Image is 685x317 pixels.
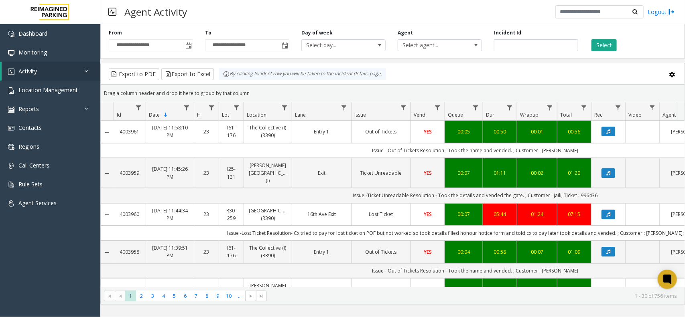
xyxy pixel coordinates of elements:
[354,111,366,118] span: Issue
[201,291,212,301] span: Page 8
[486,111,494,118] span: Dur
[219,68,386,80] div: By clicking Incident row you will be taken to the incident details page.
[562,248,586,256] a: 01:09
[120,2,191,22] h3: Agent Activity
[18,30,47,37] span: Dashboard
[522,210,552,218] div: 01:24
[224,165,239,180] a: I25-131
[256,291,267,302] span: Go to the last page
[8,106,14,113] img: 'icon'
[101,102,685,287] div: Data table
[562,169,586,177] a: 01:20
[199,128,214,135] a: 23
[151,244,189,259] a: [DATE] 11:39:51 PM
[109,29,122,36] label: From
[109,68,159,80] button: Export to PDF
[224,285,239,301] a: I25-131
[224,124,239,139] a: I61-176
[197,111,201,118] span: H
[163,112,169,118] span: Sortable
[191,291,201,301] span: Page 7
[245,291,256,302] span: Go to the next page
[398,40,465,51] span: Select agent...
[522,169,552,177] a: 00:02
[297,210,346,218] a: 16th Ave Exit
[488,248,512,256] a: 00:58
[8,182,14,188] img: 'icon'
[101,129,114,135] a: Collapse Details
[8,31,14,37] img: 'icon'
[205,29,211,36] label: To
[339,102,350,113] a: Lane Filter Menu
[297,128,346,135] a: Entry 1
[424,128,432,135] span: YES
[504,102,515,113] a: Dur Filter Menu
[356,169,406,177] a: Ticket Unreadable
[494,29,521,36] label: Incident Id
[414,111,425,118] span: Vend
[18,67,37,75] span: Activity
[224,207,239,222] a: R30-259
[398,102,409,113] a: Issue Filter Menu
[249,207,287,222] a: [GEOGRAPHIC_DATA] (R390)
[18,199,57,207] span: Agent Services
[118,248,141,256] a: 4003958
[101,212,114,218] a: Collapse Details
[180,291,191,301] span: Page 6
[199,248,214,256] a: 23
[628,111,642,118] span: Video
[488,210,512,218] a: 05:44
[223,71,230,77] img: infoIcon.svg
[136,291,147,301] span: Page 2
[249,244,287,259] a: The Collective (I) (R390)
[18,143,39,150] span: Regions
[520,111,539,118] span: Wrapup
[224,291,234,301] span: Page 10
[8,87,14,94] img: 'icon'
[594,111,604,118] span: Rec.
[522,248,552,256] div: 00:07
[18,105,39,113] span: Reports
[8,50,14,56] img: 'icon'
[669,8,675,16] img: logout
[280,40,289,51] span: Toggle popup
[18,48,47,56] span: Monitoring
[356,128,406,135] a: Out of Tickets
[450,128,478,135] div: 00:05
[18,180,43,188] span: Rule Sets
[663,111,676,118] span: Agent
[249,282,287,305] a: [PERSON_NAME][GEOGRAPHIC_DATA] (I)
[562,128,586,135] a: 00:56
[301,29,333,36] label: Day of week
[118,128,141,135] a: 4003961
[18,162,49,169] span: Call Centers
[450,210,478,218] div: 00:07
[206,102,217,113] a: H Filter Menu
[522,128,552,135] a: 00:01
[279,102,290,113] a: Location Filter Menu
[448,111,463,118] span: Queue
[108,2,116,22] img: pageIcon
[18,86,78,94] span: Location Management
[560,111,572,118] span: Total
[398,29,413,36] label: Agent
[184,40,193,51] span: Toggle popup
[356,210,406,218] a: Lost Ticket
[234,291,245,301] span: Page 11
[356,248,406,256] a: Out of Tickets
[125,291,136,301] span: Page 1
[416,210,440,218] a: YES
[470,102,481,113] a: Queue Filter Menu
[613,102,624,113] a: Rec. Filter Menu
[147,291,158,301] span: Page 3
[297,169,346,177] a: Exit
[118,169,141,177] a: 4003959
[424,211,432,218] span: YES
[151,165,189,180] a: [DATE] 11:45:26 PM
